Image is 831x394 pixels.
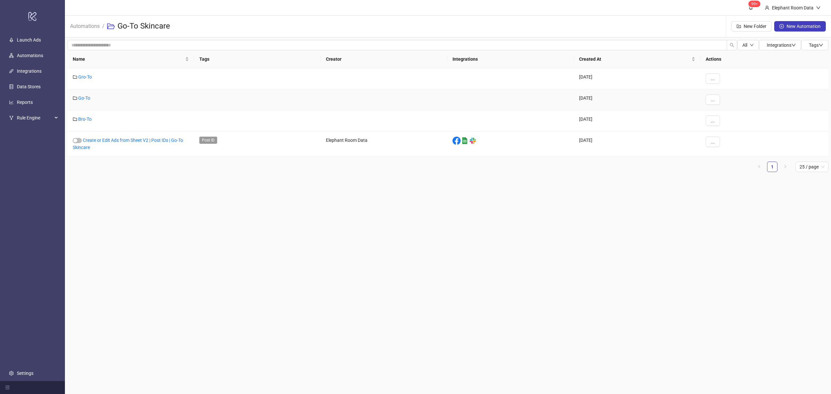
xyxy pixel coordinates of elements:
[749,1,761,7] sup: 1530
[321,131,447,156] div: Elephant Room Data
[774,21,826,31] button: New Automation
[574,89,701,110] div: [DATE]
[780,162,790,172] button: right
[102,16,105,37] li: /
[711,76,715,81] span: ...
[754,162,764,172] li: Previous Page
[706,94,720,105] button: ...
[737,40,759,50] button: Alldown
[706,116,720,126] button: ...
[78,74,92,80] a: Gro-To
[194,50,321,68] th: Tags
[78,95,90,101] a: Go-To
[17,53,43,58] a: Automations
[780,162,790,172] li: Next Page
[816,6,821,10] span: down
[731,21,772,31] button: New Folder
[749,5,753,10] span: bell
[730,43,734,47] span: search
[5,385,10,390] span: menu-fold
[73,138,183,150] a: Create or Edit Ads from Sheet V2 | Post IDs | Go-To Skincare
[769,4,816,11] div: Elephant Room Data
[701,50,828,68] th: Actions
[17,68,42,74] a: Integrations
[767,43,796,48] span: Integrations
[17,371,33,376] a: Settings
[796,162,828,172] div: Page Size
[447,50,574,68] th: Integrations
[800,162,825,172] span: 25 / page
[801,40,828,50] button: Tagsdown
[767,162,777,172] li: 1
[783,165,787,168] span: right
[737,24,741,29] span: folder-add
[759,40,801,50] button: Integrationsdown
[742,43,747,48] span: All
[78,117,92,122] a: Bro-To
[73,75,77,79] span: folder
[711,139,715,144] span: ...
[118,21,170,31] h3: Go-To Skincare
[17,111,53,124] span: Rule Engine
[787,24,821,29] span: New Automation
[706,73,720,84] button: ...
[579,55,690,63] span: Created At
[73,55,184,63] span: Name
[73,117,77,121] span: folder
[574,50,701,68] th: Created At
[107,22,115,30] span: folder-open
[17,84,41,89] a: Data Stores
[73,96,77,100] span: folder
[17,37,41,43] a: Launch Ads
[757,165,761,168] span: left
[711,118,715,123] span: ...
[9,116,14,120] span: fork
[574,68,701,89] div: [DATE]
[17,100,33,105] a: Reports
[765,6,769,10] span: user
[819,43,823,47] span: down
[68,50,194,68] th: Name
[750,43,754,47] span: down
[574,131,701,156] div: [DATE]
[199,137,217,144] span: Post ID
[754,162,764,172] button: left
[809,43,823,48] span: Tags
[711,97,715,102] span: ...
[744,24,766,29] span: New Folder
[706,137,720,147] button: ...
[767,162,777,172] a: 1
[321,50,447,68] th: Creator
[791,43,796,47] span: down
[779,24,784,29] span: plus-circle
[69,22,101,29] a: Automations
[574,110,701,131] div: [DATE]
